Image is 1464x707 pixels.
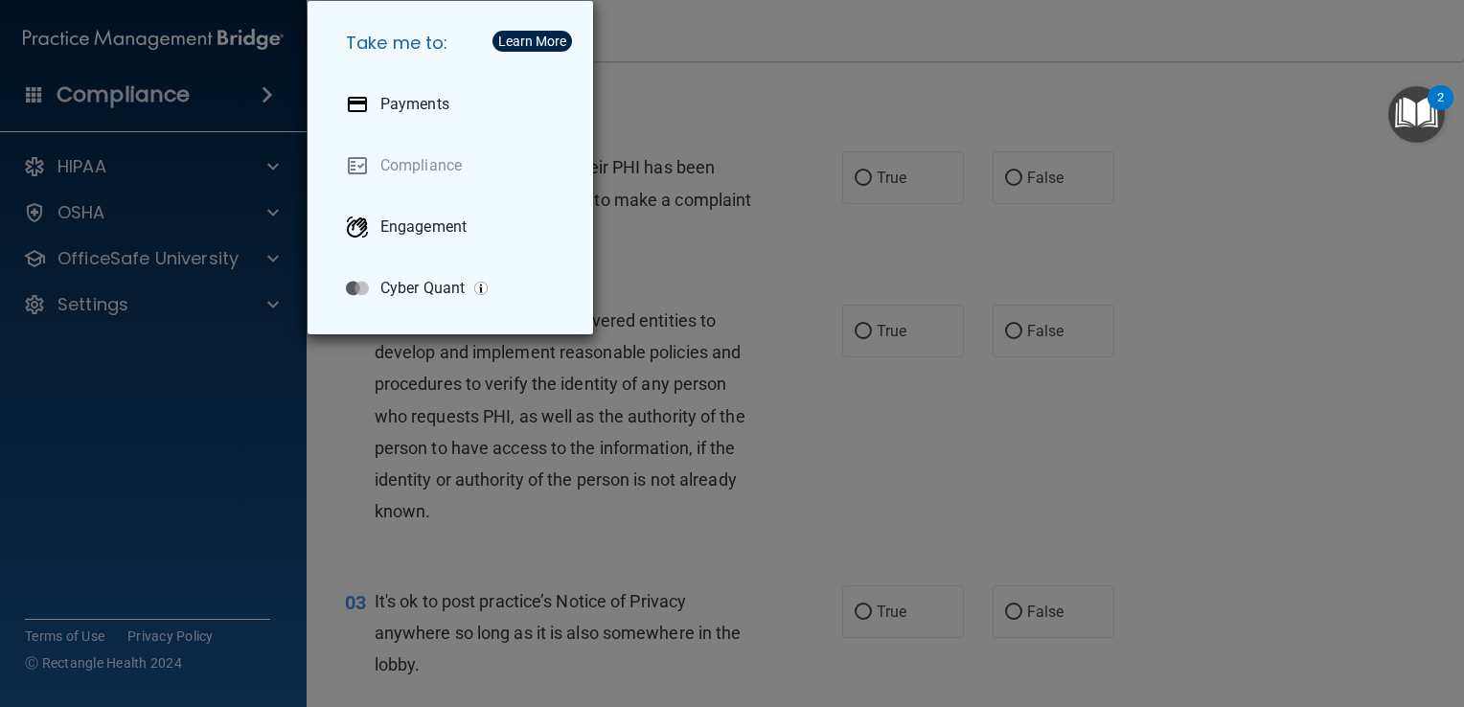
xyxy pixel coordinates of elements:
button: Open Resource Center, 2 new notifications [1388,86,1445,143]
a: Engagement [331,200,578,254]
button: Learn More [492,31,572,52]
div: 2 [1437,98,1444,123]
div: Learn More [498,34,566,48]
p: Payments [380,95,449,114]
p: Cyber Quant [380,279,465,298]
iframe: Drift Widget Chat Controller [1133,574,1441,650]
a: Payments [331,78,578,131]
p: Engagement [380,217,467,237]
a: Compliance [331,139,578,193]
a: Cyber Quant [331,262,578,315]
h5: Take me to: [331,16,578,70]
